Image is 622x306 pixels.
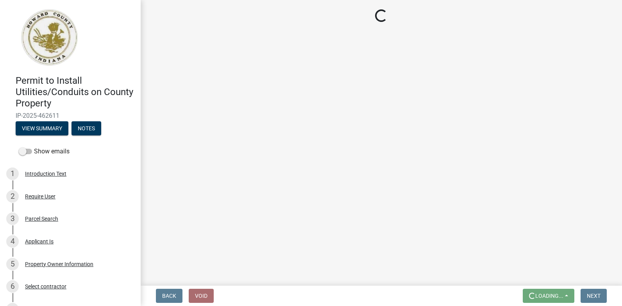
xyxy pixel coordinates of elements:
div: Select contractor [25,284,66,289]
button: Void [189,289,214,303]
img: Howard County, Indiana [16,8,82,67]
div: Applicant Is [25,239,54,244]
button: View Summary [16,121,68,135]
button: Next [581,289,607,303]
button: Notes [71,121,101,135]
span: Back [162,293,176,299]
label: Show emails [19,147,70,156]
div: 3 [6,212,19,225]
div: 5 [6,258,19,270]
span: IP-2025-462611 [16,112,125,119]
div: Require User [25,194,55,199]
span: Next [587,293,601,299]
div: 2 [6,190,19,203]
div: 4 [6,235,19,248]
wm-modal-confirm: Summary [16,126,68,132]
button: Back [156,289,182,303]
div: Parcel Search [25,216,58,221]
wm-modal-confirm: Notes [71,126,101,132]
div: 1 [6,167,19,180]
div: 6 [6,280,19,293]
button: Loading... [523,289,574,303]
div: Introduction Text [25,171,66,176]
span: Loading... [535,293,563,299]
h4: Permit to Install Utilities/Conduits on County Property [16,75,134,109]
div: Property Owner Information [25,261,93,267]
